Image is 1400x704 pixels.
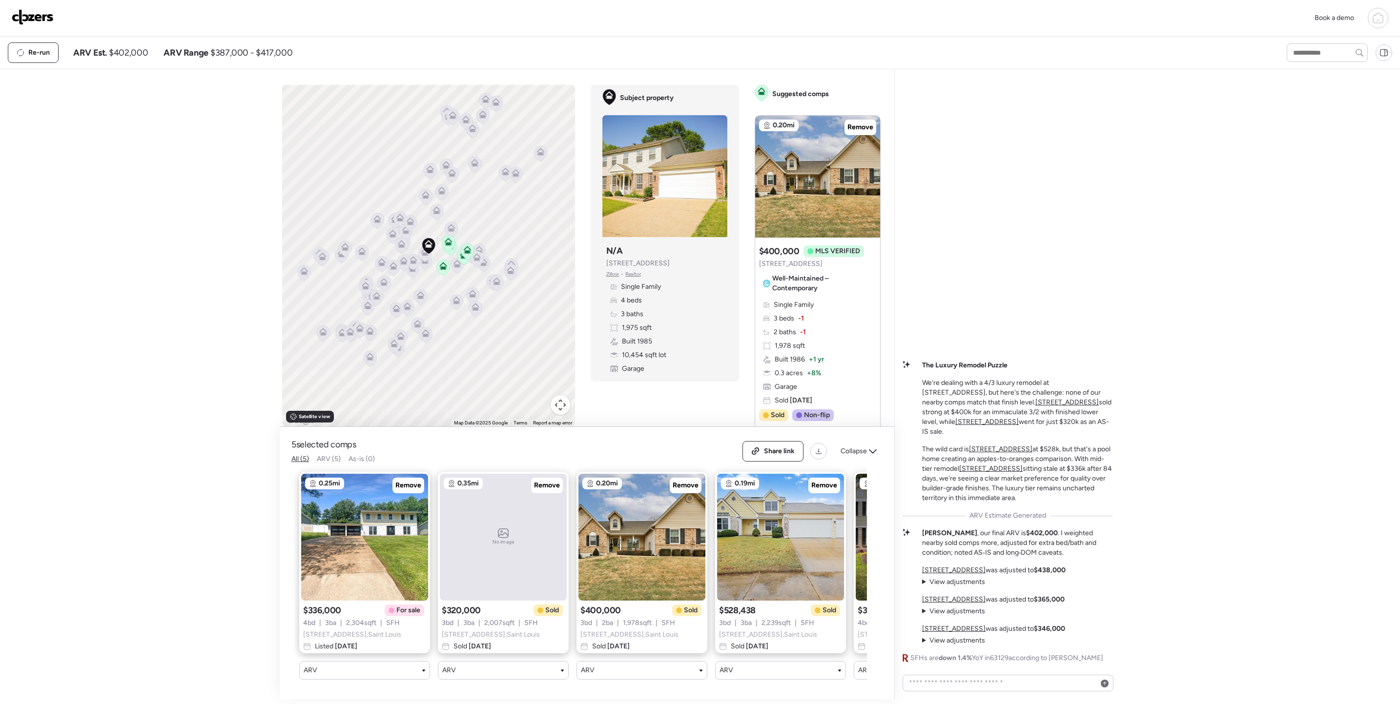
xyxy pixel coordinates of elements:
[804,410,830,420] span: Non-flip
[340,618,342,628] span: |
[346,618,376,628] span: 2,304 sqft
[592,642,630,651] span: Sold
[858,630,956,640] span: [STREET_ADDRESS] , Saint Louis
[773,121,795,130] span: 0.20mi
[285,414,317,426] img: Google
[922,636,985,645] summary: View adjustments
[396,605,420,615] span: For sale
[606,270,619,278] span: Zillow
[673,481,699,490] span: Remove
[775,341,805,351] span: 1,978 sqft
[774,300,814,310] span: Single Family
[719,604,756,616] span: $528,438
[1034,566,1066,574] strong: $438,000
[858,665,872,675] span: ARV
[620,93,674,103] span: Subject property
[285,414,317,426] a: Open this area in Google Maps (opens a new window)
[929,636,985,644] span: View adjustments
[596,618,598,628] span: |
[596,479,618,488] span: 0.20mi
[922,444,1112,503] p: The wild card is at $528k, but that's a pool home creating an apples-to-oranges comparison. With ...
[622,364,644,374] span: Garage
[775,396,812,405] span: Sold
[858,618,870,628] span: 4 bd
[551,395,570,415] button: Map camera controls
[291,455,309,463] span: All (5)
[580,604,621,616] span: $400,000
[606,259,670,268] span: [STREET_ADDRESS]
[764,446,795,456] span: Share link
[772,274,872,293] span: Well-Maintained – Contemporary
[467,642,491,650] span: [DATE]
[484,618,515,628] span: 2,007 sqft
[514,420,527,425] a: Terms (opens in new tab)
[922,595,986,603] a: [STREET_ADDRESS]
[333,642,357,650] span: [DATE]
[453,642,491,651] span: Sold
[661,618,675,628] span: SFH
[317,455,341,463] span: ARV (5)
[775,382,797,392] span: Garage
[1035,398,1099,406] a: [STREET_ADDRESS]
[518,618,520,628] span: |
[955,418,1019,426] a: [STREET_ADDRESS]
[969,445,1032,453] u: [STREET_ADDRESS]
[349,455,375,463] span: As-is (0)
[606,642,630,650] span: [DATE]
[28,48,50,58] span: Re-run
[602,618,613,628] span: 2 ba
[775,355,805,364] span: Built 1986
[735,618,737,628] span: |
[719,618,731,628] span: 3 bd
[741,618,752,628] span: 3 ba
[922,566,986,574] a: [STREET_ADDRESS]
[771,410,784,420] span: Sold
[800,327,806,337] span: -1
[811,481,837,490] span: Remove
[795,618,797,628] span: |
[12,9,54,25] img: Logo
[622,323,652,333] span: 1,975 sqft
[454,420,508,425] span: Map Data ©2025 Google
[922,624,986,633] u: [STREET_ADDRESS]
[809,355,824,364] span: + 1 yr
[801,618,814,628] span: SFH
[735,479,755,488] span: 0.19mi
[929,607,985,615] span: View adjustments
[759,245,800,257] h3: $400,000
[823,605,836,615] span: Sold
[929,578,985,586] span: View adjustments
[798,314,804,323] span: -1
[774,314,794,323] span: 3 beds
[534,481,560,490] span: Remove
[621,309,643,319] span: 3 baths
[772,89,829,99] span: Suggested comps
[457,618,459,628] span: |
[73,47,107,59] span: ARV Est.
[164,47,208,59] span: ARV Range
[922,595,1065,604] p: was adjusted to
[720,665,733,675] span: ARV
[841,446,867,456] span: Collapse
[395,481,421,490] span: Remove
[922,565,1066,575] p: was adjusted to
[478,618,480,628] span: |
[524,618,538,628] span: SFH
[319,618,321,628] span: |
[303,630,401,640] span: [STREET_ADDRESS] , Saint Louis
[858,604,896,616] span: $355,000
[109,47,148,59] span: $402,000
[621,296,642,305] span: 4 beds
[910,653,1103,663] span: SFHs are YoY in 63129 according to [PERSON_NAME]
[922,528,1112,558] p: , our final ARV is . I weighted nearby sold comps more, adjusted for extra bed/bath and condition...
[788,396,812,404] span: [DATE]
[210,47,292,59] span: $387,000 - $417,000
[621,270,623,278] span: •
[1026,529,1058,537] strong: $402,000
[731,642,768,651] span: Sold
[442,618,453,628] span: 3 bd
[922,577,985,587] summary: View adjustments
[969,511,1046,521] span: ARV Estimate Generated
